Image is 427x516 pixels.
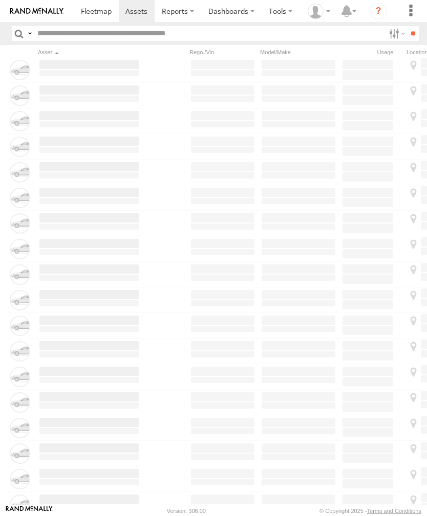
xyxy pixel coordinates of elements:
i: ? [370,3,387,19]
div: Usage [341,49,402,56]
a: Visit our Website [6,506,53,516]
div: Click to Sort [38,49,140,56]
div: Model/Make [260,49,337,56]
label: Search Filter Options [385,26,407,41]
div: David Littlefield [304,4,334,19]
div: Rego./Vin [189,49,256,56]
label: Search Query [26,26,34,41]
div: Version: 306.00 [167,508,206,514]
div: © Copyright 2025 - [319,508,421,514]
img: rand-logo.svg [10,8,63,15]
a: Terms and Conditions [367,508,421,514]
